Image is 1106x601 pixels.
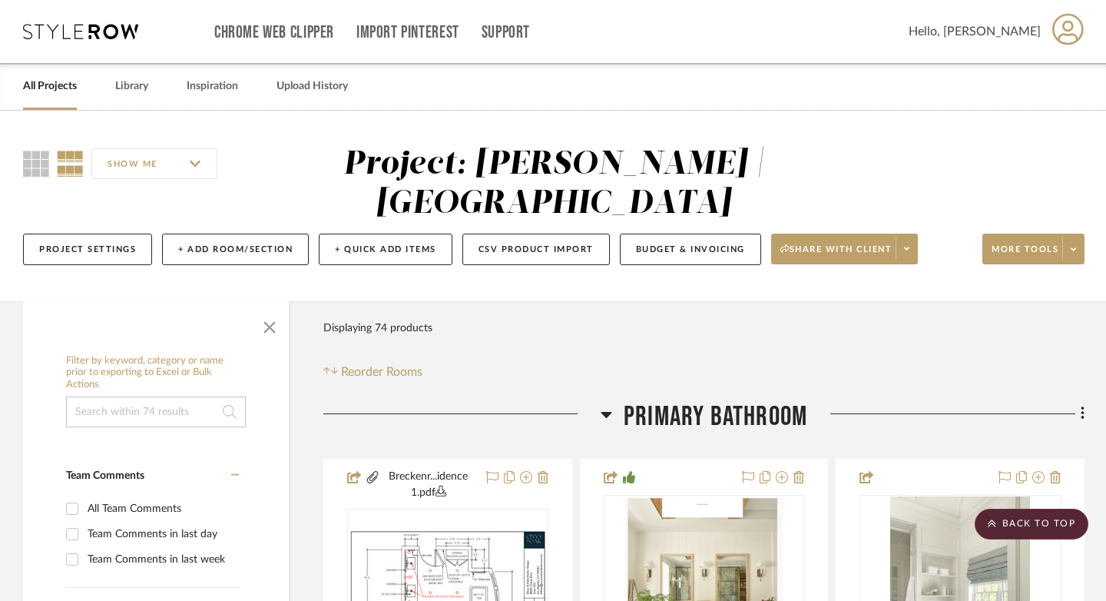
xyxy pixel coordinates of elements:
[343,148,765,220] div: Project: [PERSON_NAME] | [GEOGRAPHIC_DATA]
[323,363,422,381] button: Reorder Rooms
[323,313,432,344] div: Displaying 74 products
[23,234,152,265] button: Project Settings
[319,234,452,265] button: + Quick Add Items
[380,469,477,501] button: Breckenr...idence 1.pdf
[771,234,919,264] button: Share with client
[982,234,1084,264] button: More tools
[482,26,530,39] a: Support
[88,522,235,546] div: Team Comments in last day
[88,496,235,521] div: All Team Comments
[187,76,238,97] a: Inspiration
[214,26,334,39] a: Chrome Web Clipper
[66,470,144,481] span: Team Comments
[66,355,246,391] h6: Filter by keyword, category or name prior to exporting to Excel or Bulk Actions
[975,509,1088,540] scroll-to-top-button: BACK TO TOP
[341,363,422,381] span: Reorder Rooms
[624,400,807,433] span: Primary Bathroom
[162,234,309,265] button: + Add Room/Section
[356,26,459,39] a: Import Pinterest
[88,547,235,572] div: Team Comments in last week
[276,76,348,97] a: Upload History
[462,234,610,265] button: CSV Product Import
[115,76,148,97] a: Library
[909,22,1041,41] span: Hello, [PERSON_NAME]
[23,76,77,97] a: All Projects
[254,309,285,340] button: Close
[992,244,1058,267] span: More tools
[66,397,246,427] input: Search within 74 results
[620,234,761,265] button: Budget & Invoicing
[780,244,892,267] span: Share with client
